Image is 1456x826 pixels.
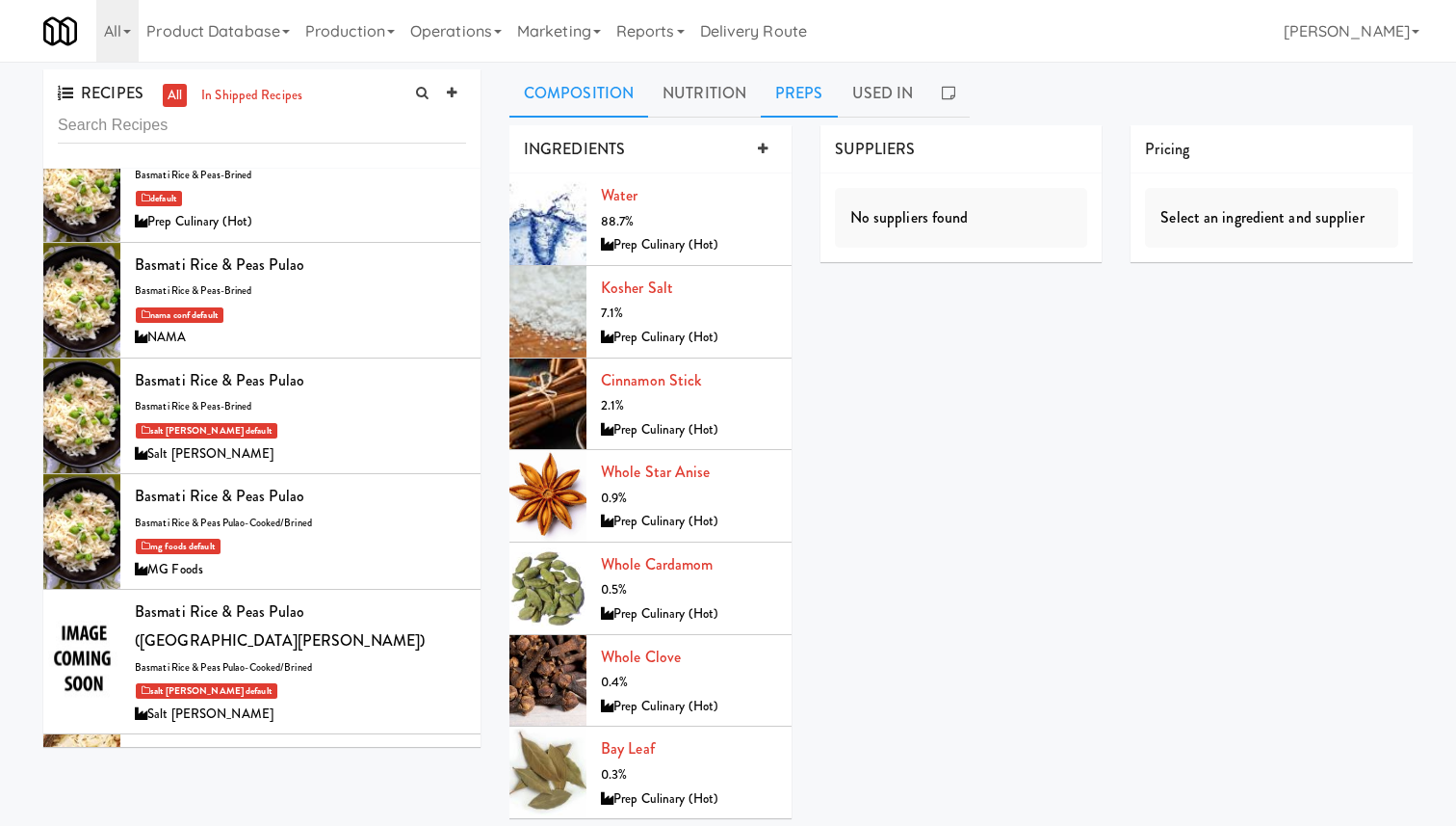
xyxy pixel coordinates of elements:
[601,580,627,599] span: 0.5%
[135,168,252,182] span: basmati rice & peas-brined
[135,742,466,771] div: Basmati Rice Pilaf
[135,703,466,727] div: Salt [PERSON_NAME]
[43,126,481,242] li: Basmati Rice & Peas Pulaobasmati rice & peas-brined defaultPrep Culinary (Hot)
[136,423,277,439] a: salt [PERSON_NAME] default
[135,210,466,234] div: Prep Culinary (Hot)
[601,737,655,759] a: Bay Leaf
[601,550,777,626] div: Whole Cardamom0.5%Prep Culinary (Hot)
[601,366,777,442] div: Cinnamon stick2.1%Prep Culinary (Hot)
[135,442,466,466] div: Salt [PERSON_NAME]
[838,69,928,118] a: Used In
[601,695,777,719] div: Prep Culinary (Hot)
[601,458,777,534] div: whole star anise0.9%Prep Culinary (Hot)
[601,369,701,391] a: Cinnamon stick
[601,396,624,414] span: 2.1%
[135,399,252,413] span: basmati rice & peas-brined
[135,251,466,280] div: Basmati Rice & Peas Pulao
[58,82,143,104] span: RECIPES
[761,69,838,118] a: Preps
[601,184,638,206] a: water
[835,138,916,160] span: SUPPLIERS
[601,233,777,257] div: Prep Culinary (Hot)
[136,307,223,323] a: nama conf default
[601,787,777,812] div: Prep Culinary (Hot)
[601,461,711,483] a: whole star anise
[601,734,777,811] div: Bay Leaf0.3%Prep Culinary (Hot)
[135,366,466,395] div: Basmati Rice & Peas Pulao
[601,643,777,719] div: whole clove0.4%Prep Culinary (Hot)
[136,191,182,206] a: default
[135,283,252,298] span: basmati rice & peas-brined
[1145,188,1398,248] div: Select an ingredient and supplier
[135,558,466,582] div: MG Foods
[43,474,481,590] li: Basmati Rice & Peas Pulaobasmati rice & peas pulao-cooked/brined mg foods defaultMG Foods
[524,138,625,160] span: INGREDIENTS
[648,69,761,118] a: Nutrition
[136,683,277,699] a: salt [PERSON_NAME] default
[601,326,777,350] div: Prep Culinary (Hot)
[135,598,466,654] div: Basmati Rice & Peas Pulao ([GEOGRAPHIC_DATA][PERSON_NAME])
[601,646,681,668] a: whole clove
[58,108,466,144] input: Search Recipes
[601,602,777,626] div: Prep Culinary (Hot)
[196,84,307,108] a: in shipped recipes
[601,277,673,299] a: kosher salt
[43,14,77,48] img: Micromart
[601,304,623,322] span: 7.1%
[601,274,777,350] div: kosher salt7.1%Prep Culinary (Hot)
[135,516,312,530] span: basmati rice & peas pulao-cooked/brined
[136,539,221,554] a: mg foods default
[601,181,777,257] div: water88.7%Prep Culinary (Hot)
[43,590,481,734] li: Basmati Rice & Peas Pulao ([GEOGRAPHIC_DATA][PERSON_NAME])basmati rice & peas pulao-cooked/brined...
[509,69,648,118] a: Composition
[135,660,312,675] span: basmati rice & peas pulao-cooked/brined
[135,326,466,350] div: NAMA
[601,553,713,575] a: Whole Cardamom
[601,673,628,691] span: 0.4%
[601,212,635,230] span: 88.7%
[43,359,481,474] li: Basmati Rice & Peas Pulaobasmati rice & peas-brined salt [PERSON_NAME] defaultSalt [PERSON_NAME]
[135,482,466,511] div: Basmati Rice & Peas Pulao
[163,84,187,108] a: all
[601,489,627,507] span: 0.9%
[43,243,481,359] li: Basmati Rice & Peas Pulaobasmati rice & peas-brined nama conf defaultNAMA
[601,510,777,534] div: Prep Culinary (Hot)
[1145,138,1189,160] span: Pricing
[601,765,627,784] span: 0.3%
[835,188,1088,248] div: No suppliers found
[601,418,777,442] div: Prep Culinary (Hot)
